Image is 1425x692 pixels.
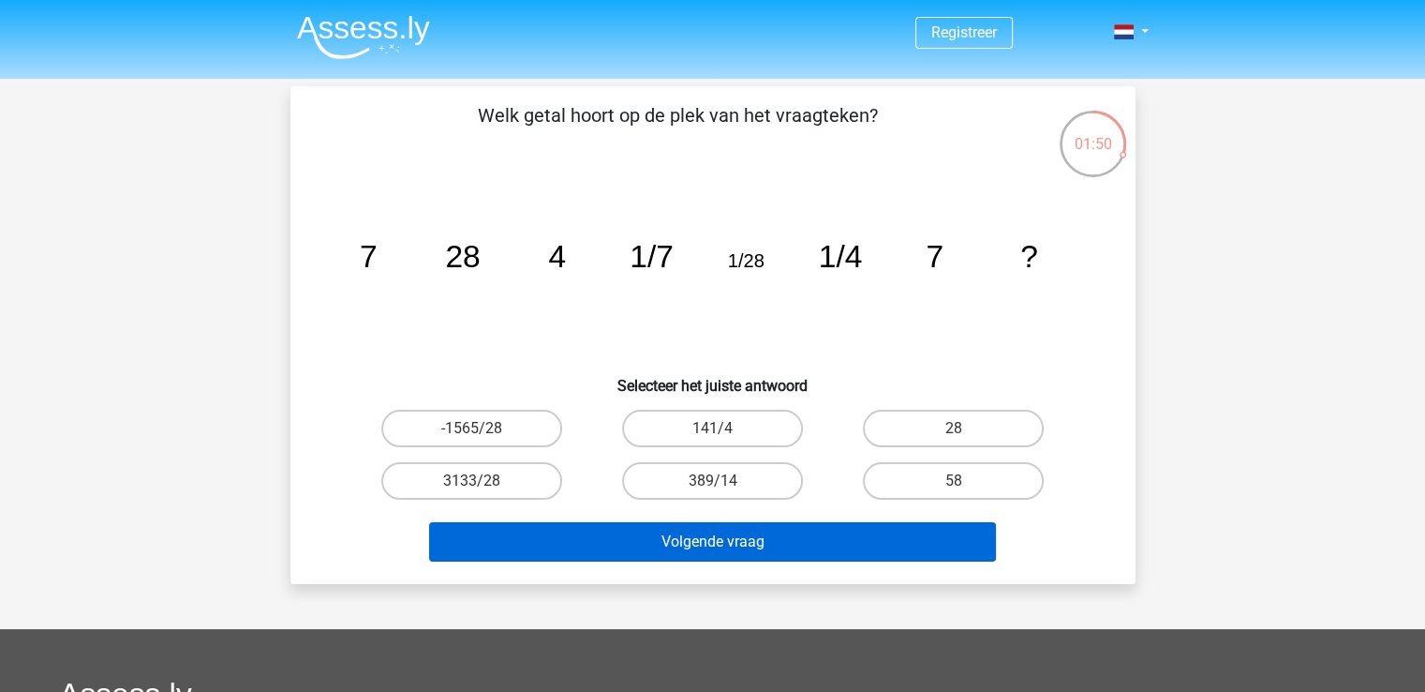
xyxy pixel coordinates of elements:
tspan: 4 [548,239,566,274]
a: Registreer [931,23,997,41]
img: Assessly [297,15,430,59]
tspan: 7 [926,239,943,274]
label: 3133/28 [381,462,562,500]
tspan: ? [1020,239,1038,274]
label: 389/14 [622,462,803,500]
p: Welk getal hoort op de plek van het vraagteken? [320,101,1035,158]
label: 141/4 [622,410,803,447]
tspan: 1/7 [630,239,674,274]
tspan: 1/28 [727,250,764,271]
label: 58 [863,462,1044,500]
div: 01:50 [1058,109,1128,156]
button: Volgende vraag [429,522,996,562]
label: -1565/28 [381,410,562,447]
tspan: 28 [445,239,480,274]
tspan: 1/4 [818,239,862,274]
label: 28 [863,410,1044,447]
tspan: 7 [359,239,377,274]
h6: Selecteer het juiste antwoord [320,362,1106,395]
